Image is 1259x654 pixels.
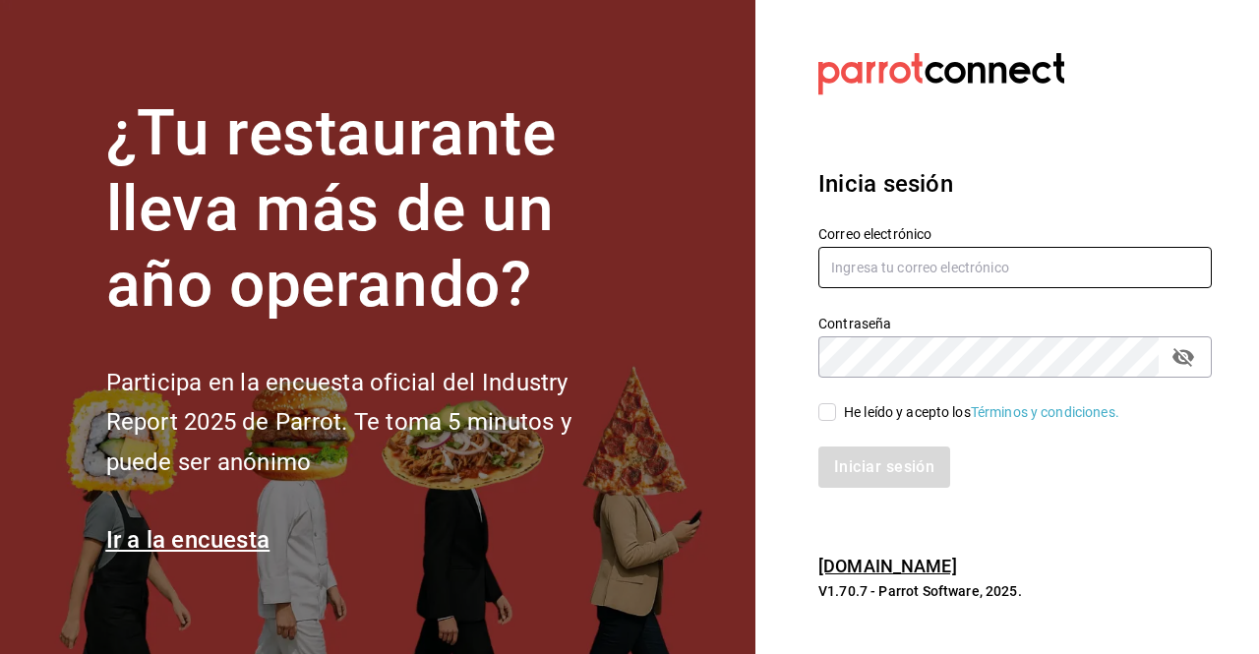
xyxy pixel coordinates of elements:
[818,227,1212,241] label: Correo electrónico
[106,526,270,554] a: Ir a la encuesta
[818,247,1212,288] input: Ingresa tu correo electrónico
[818,556,957,576] a: [DOMAIN_NAME]
[818,166,1212,202] h3: Inicia sesión
[971,404,1119,420] a: Términos y condiciones.
[1167,340,1200,374] button: passwordField
[844,402,1119,423] div: He leído y acepto los
[106,96,637,323] h1: ¿Tu restaurante lleva más de un año operando?
[106,363,637,483] h2: Participa en la encuesta oficial del Industry Report 2025 de Parrot. Te toma 5 minutos y puede se...
[818,581,1212,601] p: V1.70.7 - Parrot Software, 2025.
[818,317,1212,330] label: Contraseña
